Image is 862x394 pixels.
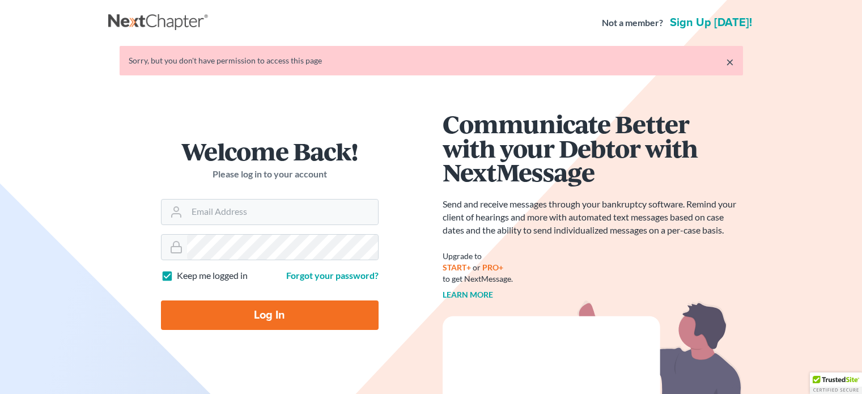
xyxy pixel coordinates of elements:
[668,17,754,28] a: Sign up [DATE]!
[482,262,503,272] a: PRO+
[443,273,743,285] div: to get NextMessage.
[443,251,743,262] div: Upgrade to
[810,372,862,394] div: TrustedSite Certified
[726,55,734,69] a: ×
[161,168,379,181] p: Please log in to your account
[161,139,379,163] h1: Welcome Back!
[286,270,379,281] a: Forgot your password?
[187,200,378,224] input: Email Address
[161,300,379,330] input: Log In
[443,290,493,299] a: Learn more
[443,112,743,184] h1: Communicate Better with your Debtor with NextMessage
[129,55,734,66] div: Sorry, but you don't have permission to access this page
[443,198,743,237] p: Send and receive messages through your bankruptcy software. Remind your client of hearings and mo...
[602,16,663,29] strong: Not a member?
[443,262,471,272] a: START+
[177,269,248,282] label: Keep me logged in
[473,262,481,272] span: or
